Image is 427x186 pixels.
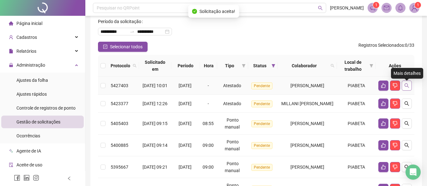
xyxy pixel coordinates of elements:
[16,78,48,83] span: Ajustes da folha
[337,77,376,95] td: PIABETA
[131,61,138,70] span: search
[200,55,217,77] th: Hora
[393,143,398,148] span: dislike
[404,143,409,148] span: search
[368,57,375,74] span: filter
[16,92,47,97] span: Ajustes rápidos
[220,62,239,69] span: Tipo
[281,101,333,106] span: MILLANI [PERSON_NAME]
[111,83,128,88] span: 5427403
[130,29,135,34] span: to
[223,83,241,88] span: Atestado
[290,165,324,170] span: [PERSON_NAME]
[393,165,398,170] span: dislike
[381,83,386,88] span: like
[251,120,272,127] span: Pendente
[391,68,423,79] div: Mais detalhes
[241,61,247,70] span: filter
[290,143,324,148] span: [PERSON_NAME]
[16,119,60,124] span: Gestão de solicitações
[179,83,192,88] span: [DATE]
[143,101,168,106] span: [DATE] 12:26
[103,45,107,49] span: check-square
[223,101,241,106] span: Atestado
[251,62,269,69] span: Status
[337,113,376,135] td: PIABETA
[381,165,386,170] span: like
[337,95,376,113] td: PIABETA
[331,64,334,68] span: search
[225,161,240,173] span: Ponto manual
[179,165,192,170] span: [DATE]
[16,21,42,26] span: Página inicial
[375,3,377,7] span: 1
[9,21,13,26] span: home
[270,61,277,70] span: filter
[111,101,128,106] span: 5423377
[406,165,421,180] div: Open Intercom Messenger
[208,101,209,106] span: -
[203,121,214,126] span: 08:55
[179,101,192,106] span: [DATE]
[16,162,42,167] span: Aceite de uso
[9,63,13,67] span: lock
[369,64,373,68] span: filter
[67,176,71,181] span: left
[179,121,192,126] span: [DATE]
[251,82,272,89] span: Pendente
[111,62,130,69] span: Protocolo
[330,4,364,11] span: [PERSON_NAME]
[381,143,386,148] span: like
[208,83,209,88] span: -
[23,175,30,181] span: linkedin
[16,148,41,153] span: Agente de IA
[242,64,246,68] span: filter
[404,121,409,126] span: search
[251,100,272,107] span: Pendente
[16,35,37,40] span: Cadastros
[133,64,137,68] span: search
[110,43,143,50] span: Selecionar todos
[16,133,40,138] span: Ocorrências
[251,164,272,171] span: Pendente
[404,165,409,170] span: search
[16,63,45,68] span: Administração
[373,2,379,8] sup: 1
[192,9,197,14] span: check-circle
[393,83,398,88] span: dislike
[415,2,421,8] sup: Atualize o seu contato no menu Meus Dados
[404,101,409,106] span: search
[9,163,13,167] span: audit
[98,42,148,52] button: Selecionar todos
[398,5,403,11] span: bell
[410,3,419,13] img: 83877
[381,101,386,106] span: like
[139,55,171,77] th: Solicitado em
[290,121,324,126] span: [PERSON_NAME]
[203,165,214,170] span: 09:00
[16,49,36,54] span: Relatórios
[378,62,412,69] div: Ações
[280,62,328,69] span: Colaborador
[417,3,419,7] span: 1
[318,6,323,10] span: search
[111,143,128,148] span: 5400885
[143,143,168,148] span: [DATE] 09:14
[33,175,39,181] span: instagram
[329,61,336,70] span: search
[381,121,386,126] span: like
[337,156,376,178] td: PIABETA
[251,142,272,149] span: Pendente
[179,143,192,148] span: [DATE]
[16,105,76,111] span: Controle de registros de ponto
[143,83,168,88] span: [DATE] 10:01
[203,143,214,148] span: 09:00
[225,139,240,151] span: Ponto manual
[404,83,409,88] span: search
[111,121,128,126] span: 5405403
[290,83,324,88] span: [PERSON_NAME]
[143,121,168,126] span: [DATE] 09:15
[358,42,414,52] span: : 0 / 33
[393,121,398,126] span: dislike
[171,55,200,77] th: Período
